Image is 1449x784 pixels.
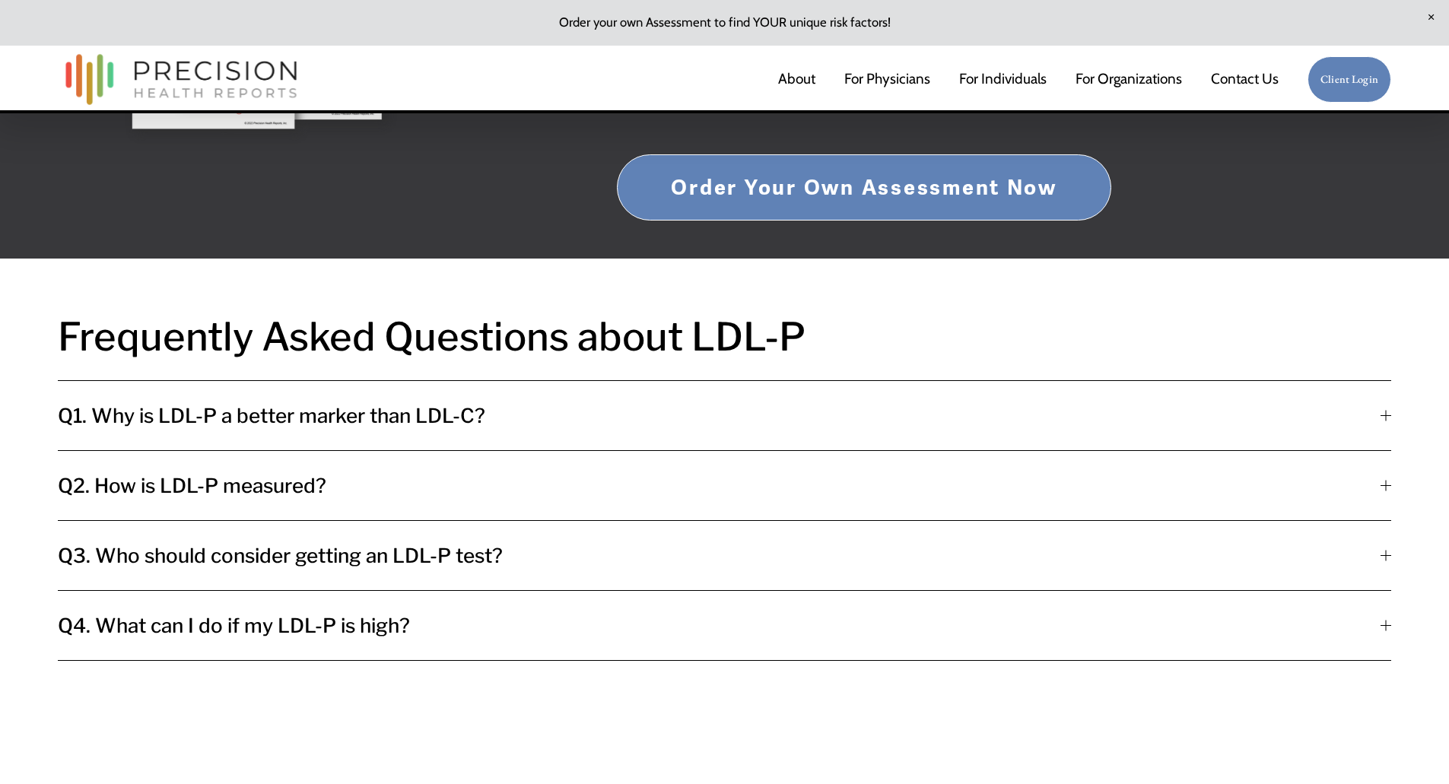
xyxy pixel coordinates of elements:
a: folder dropdown [1076,64,1182,96]
button: Q1. Why is LDL-P a better marker than LDL-C? [58,381,1391,450]
span: For Organizations [1076,65,1182,94]
img: Precision Health Reports [58,47,304,112]
a: For Physicians [844,64,930,96]
button: Q3. Who should consider getting an LDL-P test? [58,521,1391,590]
a: Client Login [1308,56,1391,103]
a: For Individuals [959,64,1047,96]
button: Q4. What can I do if my LDL-P is high? [58,591,1391,660]
a: Order Your Own Assessment Now [617,154,1111,220]
span: Q2. How is LDL-P measured? [58,474,1381,497]
iframe: Chat Widget [1175,589,1449,784]
a: About [778,64,815,96]
span: Q4. What can I do if my LDL-P is high? [58,614,1381,637]
h2: Frequently Asked Questions about LDL-P [58,306,1391,367]
span: Q3. Who should consider getting an LDL-P test? [58,544,1381,567]
a: Contact Us [1211,64,1279,96]
span: Q1. Why is LDL-P a better marker than LDL-C? [58,404,1381,427]
button: Q2. How is LDL-P measured? [58,451,1391,520]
